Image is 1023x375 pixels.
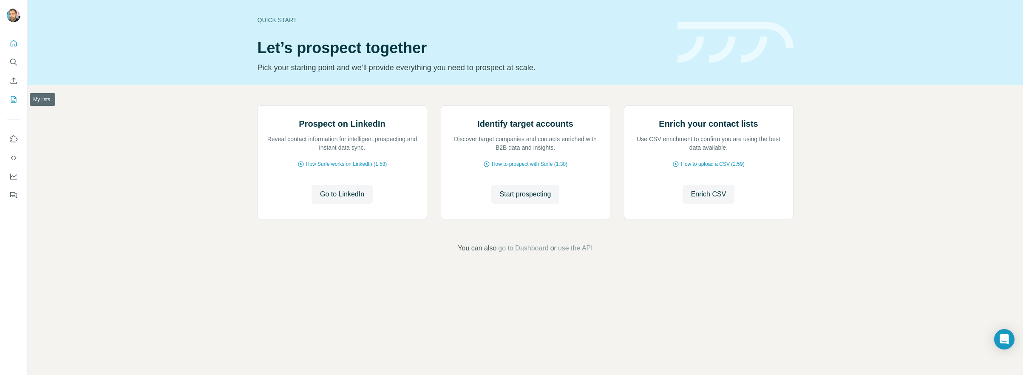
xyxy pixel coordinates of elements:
button: Quick start [7,36,20,51]
span: Go to LinkedIn [320,189,364,199]
span: Enrich CSV [691,189,726,199]
button: go to Dashboard [498,243,548,253]
button: Enrich CSV [683,185,735,204]
span: You can also [458,243,496,253]
h2: Prospect on LinkedIn [299,118,385,130]
p: Pick your starting point and we’ll provide everything you need to prospect at scale. [258,62,667,74]
span: How Surfe works on LinkedIn (1:58) [306,160,387,168]
p: Reveal contact information for intelligent prospecting and instant data sync. [266,135,418,152]
button: Search [7,54,20,70]
button: use the API [558,243,593,253]
button: Use Surfe API [7,150,20,165]
button: Dashboard [7,169,20,184]
span: How to prospect with Surfe (1:30) [492,160,567,168]
button: Go to LinkedIn [312,185,373,204]
span: Start prospecting [500,189,551,199]
img: Avatar [7,9,20,22]
button: Enrich CSV [7,73,20,88]
h2: Identify target accounts [477,118,573,130]
h2: Enrich your contact lists [659,118,758,130]
img: banner [677,22,793,63]
p: Use CSV enrichment to confirm you are using the best data available. [633,135,785,152]
button: Start prospecting [491,185,560,204]
h1: Let’s prospect together [258,40,667,57]
p: Discover target companies and contacts enriched with B2B data and insights. [450,135,601,152]
button: My lists [7,92,20,107]
button: Use Surfe on LinkedIn [7,131,20,147]
div: Quick start [258,16,667,24]
button: Feedback [7,187,20,203]
div: Open Intercom Messenger [994,329,1014,349]
span: or [550,243,556,253]
span: How to upload a CSV (2:59) [681,160,744,168]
